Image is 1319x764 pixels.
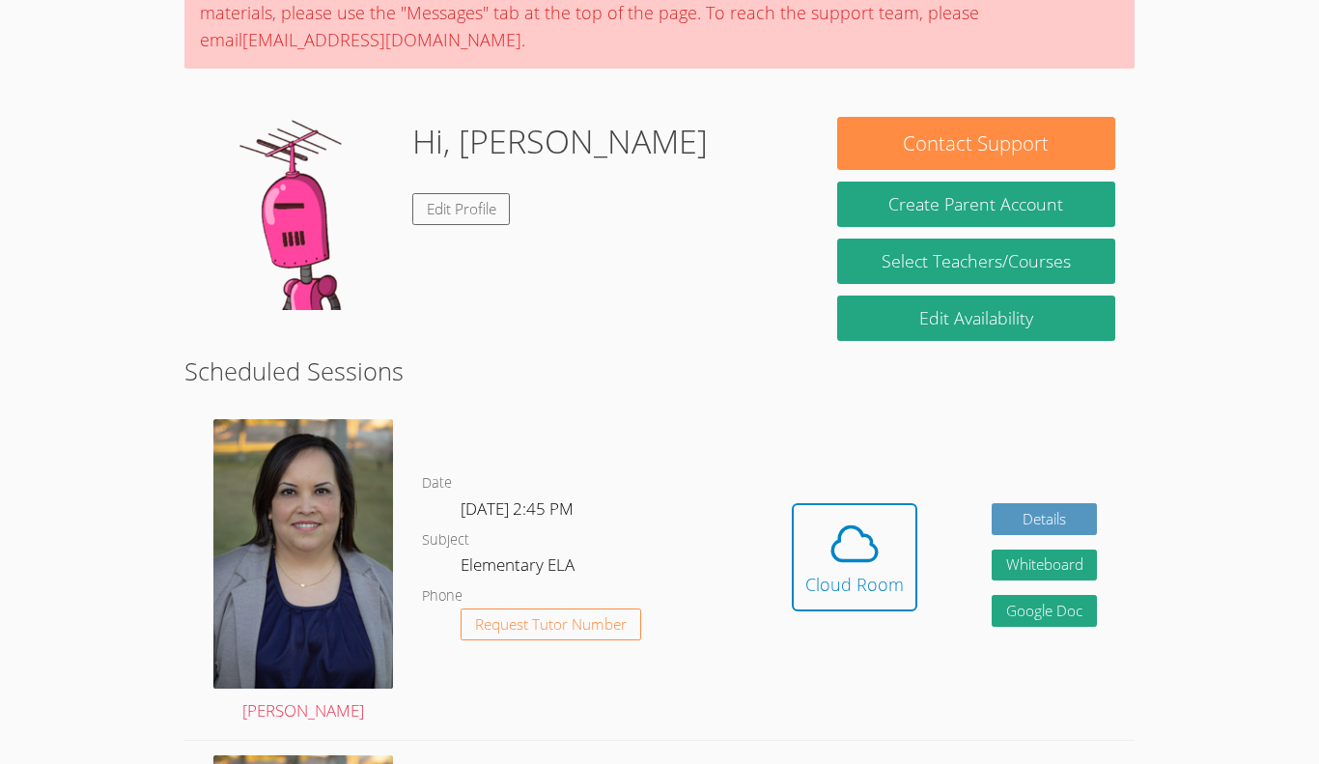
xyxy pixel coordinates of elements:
a: Google Doc [992,595,1098,627]
dt: Subject [422,528,469,552]
dt: Date [422,471,452,495]
button: Request Tutor Number [461,608,641,640]
a: Edit Availability [837,296,1115,341]
button: Contact Support [837,117,1115,170]
dd: Elementary ELA [461,552,578,584]
span: Request Tutor Number [475,617,627,632]
h2: Scheduled Sessions [184,353,1135,389]
a: Edit Profile [412,193,511,225]
button: Whiteboard [992,550,1098,581]
a: [PERSON_NAME] [213,419,393,725]
a: Select Teachers/Courses [837,239,1115,284]
img: avatar.png [213,419,393,689]
span: [DATE] 2:45 PM [461,497,574,520]
img: default.png [204,117,397,310]
dt: Phone [422,584,463,608]
div: Cloud Room [805,571,904,598]
a: Details [992,503,1098,535]
h1: Hi, [PERSON_NAME] [412,117,708,166]
button: Create Parent Account [837,182,1115,227]
button: Cloud Room [792,503,917,611]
